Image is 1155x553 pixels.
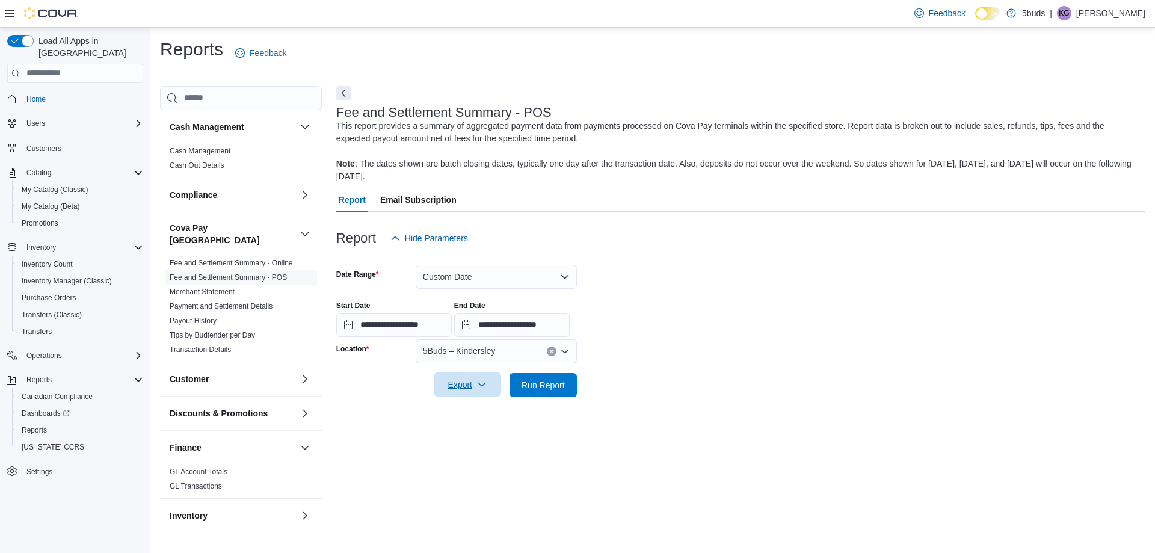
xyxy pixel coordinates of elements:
[22,425,47,435] span: Reports
[170,442,202,454] h3: Finance
[170,481,222,491] span: GL Transactions
[22,327,52,336] span: Transfers
[160,465,322,498] div: Finance
[22,409,70,418] span: Dashboards
[12,181,148,198] button: My Catalog (Classic)
[1076,6,1145,20] p: [PERSON_NAME]
[170,467,227,477] span: GL Account Totals
[170,146,230,156] span: Cash Management
[336,159,355,168] b: Note
[7,85,143,511] nav: Complex example
[170,407,268,419] h3: Discounts & Promotions
[170,345,231,354] span: Transaction Details
[929,7,966,19] span: Feedback
[170,259,293,267] a: Fee and Settlement Summary - Online
[26,144,61,153] span: Customers
[910,1,970,25] a: Feedback
[298,406,312,421] button: Discounts & Promotions
[17,274,143,288] span: Inventory Manager (Classic)
[2,139,148,156] button: Customers
[298,372,312,386] button: Customer
[170,442,295,454] button: Finance
[22,140,143,155] span: Customers
[17,406,143,421] span: Dashboards
[12,273,148,289] button: Inventory Manager (Classic)
[298,508,312,523] button: Inventory
[12,388,148,405] button: Canadian Compliance
[336,231,376,246] h3: Report
[170,121,244,133] h3: Cash Management
[170,510,208,522] h3: Inventory
[22,165,143,180] span: Catalog
[423,344,496,358] span: 5Buds – Kindersley
[12,405,148,422] a: Dashboards
[560,347,570,356] button: Open list of options
[1057,6,1071,20] div: Kim Gusikoski
[170,161,224,170] a: Cash Out Details
[522,379,565,391] span: Run Report
[22,165,56,180] button: Catalog
[17,406,75,421] a: Dashboards
[12,439,148,456] button: [US_STATE] CCRS
[298,188,312,202] button: Compliance
[170,273,287,282] a: Fee and Settlement Summary - POS
[22,276,112,286] span: Inventory Manager (Classic)
[170,330,255,340] span: Tips by Budtender per Day
[22,240,143,255] span: Inventory
[26,467,52,477] span: Settings
[17,423,52,437] a: Reports
[336,301,371,310] label: Start Date
[170,510,295,522] button: Inventory
[26,94,46,104] span: Home
[170,189,217,201] h3: Compliance
[2,90,148,108] button: Home
[975,7,1000,20] input: Dark Mode
[170,121,295,133] button: Cash Management
[380,188,457,212] span: Email Subscription
[26,119,45,128] span: Users
[547,347,556,356] button: Clear input
[17,199,143,214] span: My Catalog (Beta)
[1050,6,1052,20] p: |
[26,243,56,252] span: Inventory
[336,313,452,337] input: Press the down key to open a popover containing a calendar.
[17,257,78,271] a: Inventory Count
[336,270,379,279] label: Date Range
[2,463,148,480] button: Settings
[170,189,295,201] button: Compliance
[434,372,501,397] button: Export
[17,182,143,197] span: My Catalog (Classic)
[17,324,57,339] a: Transfers
[12,215,148,232] button: Promotions
[170,317,217,325] a: Payout History
[170,222,295,246] button: Cova Pay [GEOGRAPHIC_DATA]
[17,423,143,437] span: Reports
[22,464,143,479] span: Settings
[17,324,143,339] span: Transfers
[441,372,494,397] span: Export
[510,373,577,397] button: Run Report
[22,202,80,211] span: My Catalog (Beta)
[22,348,67,363] button: Operations
[17,440,143,454] span: Washington CCRS
[336,86,351,100] button: Next
[170,331,255,339] a: Tips by Budtender per Day
[17,216,63,230] a: Promotions
[160,144,322,178] div: Cash Management
[22,259,73,269] span: Inventory Count
[12,323,148,340] button: Transfers
[405,232,468,244] span: Hide Parameters
[22,310,82,320] span: Transfers (Classic)
[339,188,366,212] span: Report
[17,389,143,404] span: Canadian Compliance
[24,7,78,19] img: Cova
[230,41,291,65] a: Feedback
[34,35,143,59] span: Load All Apps in [GEOGRAPHIC_DATA]
[22,465,57,479] a: Settings
[416,265,577,289] button: Custom Date
[170,147,230,155] a: Cash Management
[17,257,143,271] span: Inventory Count
[22,348,143,363] span: Operations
